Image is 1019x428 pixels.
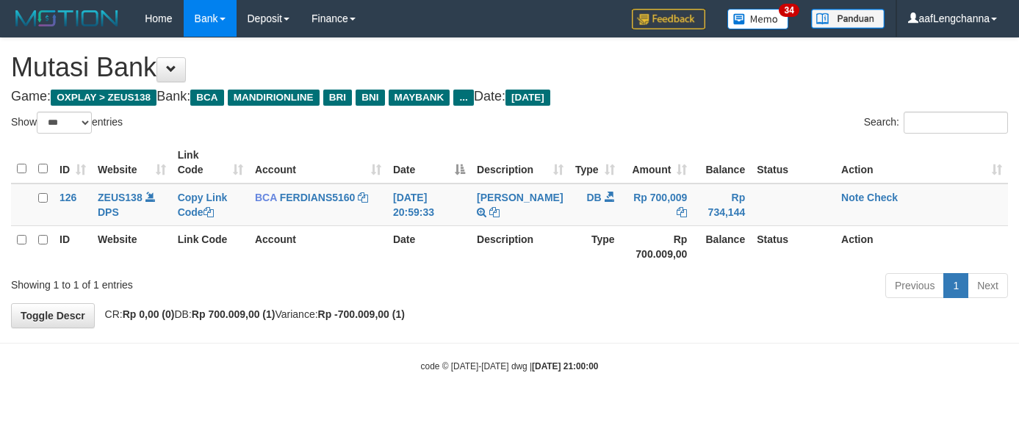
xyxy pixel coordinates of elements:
[60,192,76,203] span: 126
[471,142,569,184] th: Description: activate to sort column ascending
[489,206,500,218] a: Copy SRI WAHYUNI to clipboard
[841,192,864,203] a: Note
[569,142,621,184] th: Type: activate to sort column ascending
[249,225,387,267] th: Account
[505,90,550,106] span: [DATE]
[727,9,789,29] img: Button%20Memo.svg
[779,4,799,17] span: 34
[318,308,405,320] strong: Rp -700.009,00 (1)
[92,184,172,226] td: DPS
[885,273,944,298] a: Previous
[586,192,601,203] span: DB
[98,308,405,320] span: CR: DB: Variance:
[751,225,835,267] th: Status
[677,206,687,218] a: Copy Rp 700,009 to clipboard
[37,112,92,134] select: Showentries
[323,90,352,106] span: BRI
[11,90,1008,104] h4: Game: Bank: Date:
[98,192,143,203] a: ZEUS138
[92,225,172,267] th: Website
[255,192,277,203] span: BCA
[387,225,471,267] th: Date
[387,142,471,184] th: Date: activate to sort column descending
[11,112,123,134] label: Show entries
[943,273,968,298] a: 1
[904,112,1008,134] input: Search:
[621,142,694,184] th: Amount: activate to sort column ascending
[693,142,751,184] th: Balance
[621,184,694,226] td: Rp 700,009
[389,90,450,106] span: MAYBANK
[471,225,569,267] th: Description
[693,225,751,267] th: Balance
[11,53,1008,82] h1: Mutasi Bank
[693,184,751,226] td: Rp 734,144
[864,112,1008,134] label: Search:
[835,142,1008,184] th: Action: activate to sort column ascending
[172,142,249,184] th: Link Code: activate to sort column ascending
[11,272,414,292] div: Showing 1 to 1 of 1 entries
[51,90,156,106] span: OXPLAY > ZEUS138
[192,308,276,320] strong: Rp 700.009,00 (1)
[280,192,356,203] a: FERDIANS5160
[453,90,473,106] span: ...
[421,361,599,371] small: code © [DATE]-[DATE] dwg |
[11,7,123,29] img: MOTION_logo.png
[249,142,387,184] th: Account: activate to sort column ascending
[751,142,835,184] th: Status
[968,273,1008,298] a: Next
[358,192,368,203] a: Copy FERDIANS5160 to clipboard
[178,192,228,218] a: Copy Link Code
[632,9,705,29] img: Feedback.jpg
[532,361,598,371] strong: [DATE] 21:00:00
[92,142,172,184] th: Website: activate to sort column ascending
[477,192,563,203] a: [PERSON_NAME]
[811,9,885,29] img: panduan.png
[54,225,92,267] th: ID
[54,142,92,184] th: ID: activate to sort column ascending
[356,90,384,106] span: BNI
[835,225,1008,267] th: Action
[569,225,621,267] th: Type
[867,192,898,203] a: Check
[387,184,471,226] td: [DATE] 20:59:33
[228,90,320,106] span: MANDIRIONLINE
[11,303,95,328] a: Toggle Descr
[172,225,249,267] th: Link Code
[123,308,175,320] strong: Rp 0,00 (0)
[621,225,694,267] th: Rp 700.009,00
[190,90,223,106] span: BCA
